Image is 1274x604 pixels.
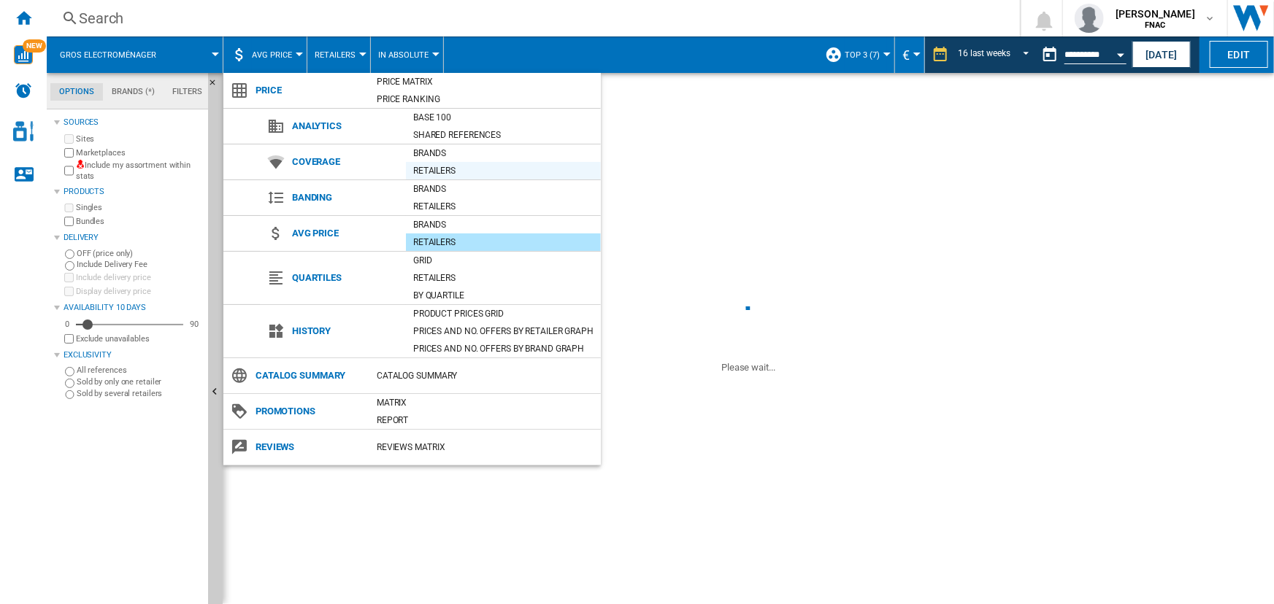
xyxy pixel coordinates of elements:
[369,413,601,427] div: Report
[285,116,406,136] span: Analytics
[406,306,601,321] div: Product prices grid
[406,199,601,214] div: Retailers
[406,235,601,249] div: Retailers
[248,401,369,422] span: Promotions
[285,187,406,208] span: Banding
[285,152,406,172] span: Coverage
[369,368,601,383] div: Catalog Summary
[406,217,601,232] div: Brands
[285,321,406,341] span: History
[248,80,369,101] span: Price
[369,440,601,454] div: REVIEWS Matrix
[406,253,601,268] div: Grid
[406,128,601,142] div: Shared references
[248,365,369,386] span: Catalog Summary
[406,288,601,303] div: By quartile
[369,92,601,107] div: Price Ranking
[406,182,601,196] div: Brands
[406,324,601,338] div: Prices and No. offers by retailer graph
[406,110,601,125] div: Base 100
[285,223,406,244] span: Avg price
[406,341,601,356] div: Prices and No. offers by brand graph
[369,74,601,89] div: Price Matrix
[406,163,601,178] div: Retailers
[285,268,406,288] span: Quartiles
[406,271,601,285] div: Retailers
[369,395,601,410] div: Matrix
[248,437,369,457] span: Reviews
[406,146,601,160] div: Brands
